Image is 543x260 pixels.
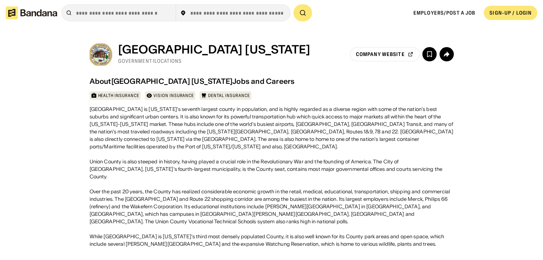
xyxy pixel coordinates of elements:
[111,77,295,86] div: [GEOGRAPHIC_DATA] [US_STATE] Jobs and Careers
[90,77,111,86] div: About
[98,93,139,98] div: Health insurance
[154,93,194,98] div: Vision insurance
[118,58,311,64] div: Government · 1 Locations
[90,43,112,66] img: Union County New Jersey logo
[6,6,57,19] img: Bandana logotype
[489,10,532,16] div: SIGN-UP / LOGIN
[208,93,250,98] div: Dental insurance
[90,106,454,248] div: [GEOGRAPHIC_DATA] is [US_STATE]'s seventh largest county in population, and is highly regarded as...
[413,10,475,16] a: Employers/Post a job
[350,47,419,61] a: company website
[118,43,311,56] div: [GEOGRAPHIC_DATA] [US_STATE]
[356,52,405,57] div: company website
